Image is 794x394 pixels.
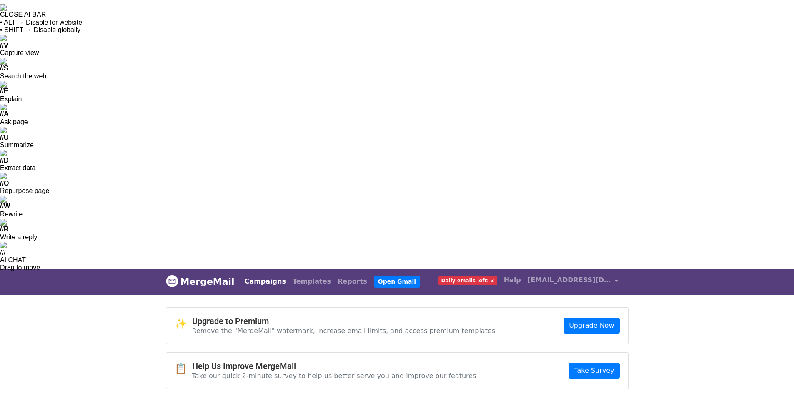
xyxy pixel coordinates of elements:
a: Reports [334,273,371,290]
img: MergeMail logo [166,275,178,287]
a: MergeMail [166,273,235,290]
span: 📋 [175,363,192,375]
h4: Help Us Improve MergeMail [192,361,476,371]
a: Templates [289,273,334,290]
a: Take Survey [569,363,619,379]
p: Remove the "MergeMail" watermark, increase email limits, and access premium templates [192,326,496,335]
span: [EMAIL_ADDRESS][DOMAIN_NAME] [528,275,611,285]
p: Take our quick 2-minute survey to help us better serve you and improve our features [192,371,476,380]
span: ✨ [175,318,192,330]
a: Open Gmail [374,276,420,288]
a: Help [501,272,524,289]
a: [EMAIL_ADDRESS][DOMAIN_NAME] [524,272,622,291]
span: Daily emails left: 3 [438,276,497,285]
a: Upgrade Now [564,318,619,334]
a: Daily emails left: 3 [435,272,501,289]
a: Campaigns [241,273,289,290]
h4: Upgrade to Premium [192,316,496,326]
